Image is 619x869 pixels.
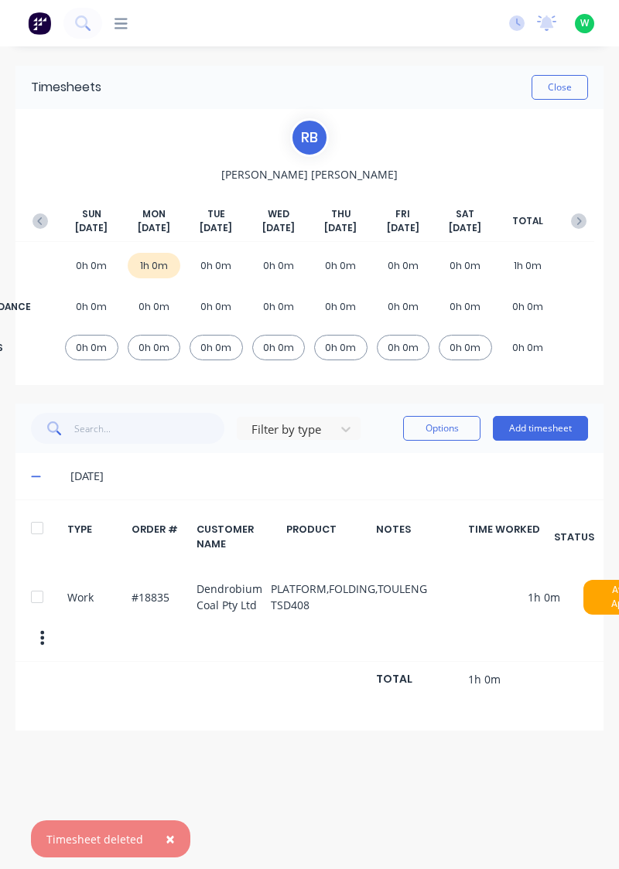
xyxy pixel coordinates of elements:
div: PRODUCT [286,522,368,551]
span: × [166,828,175,850]
div: CUSTOMER NAME [197,522,278,551]
button: Close [150,820,190,857]
div: 0h 0m [128,294,181,319]
span: TOTAL [512,214,543,228]
div: Timesheets [31,78,101,97]
div: 0h 0m [190,253,243,278]
div: 0h 0m [501,335,555,360]
div: ORDER # [132,522,187,551]
div: 0h 0m [190,335,243,360]
div: NOTES [376,522,460,551]
span: [DATE] [449,221,481,235]
div: 1h 0m [501,253,555,278]
div: TIME WORKED [468,522,552,551]
div: 0h 0m [377,253,430,278]
div: 0h 0m [314,335,368,360]
div: 0h 0m [501,294,555,319]
div: 0h 0m [252,253,306,278]
button: Add timesheet [493,416,588,441]
span: [DATE] [262,221,295,235]
div: 0h 0m [128,335,181,360]
div: 0h 0m [314,253,368,278]
div: TYPE [67,522,123,551]
span: [DATE] [324,221,357,235]
span: FRI [395,207,410,221]
span: [DATE] [75,221,108,235]
div: 0h 0m [377,335,430,360]
div: STATUS [560,522,588,551]
div: 0h 0m [439,294,492,319]
div: 0h 0m [439,335,492,360]
span: SAT [456,207,474,221]
div: 0h 0m [65,294,118,319]
div: Timesheet deleted [46,831,143,847]
span: [PERSON_NAME] [PERSON_NAME] [221,166,398,182]
div: R B [290,118,329,157]
div: [DATE] [70,468,588,485]
img: Factory [28,12,51,35]
div: 0h 0m [252,294,306,319]
div: 0h 0m [65,253,118,278]
div: 0h 0m [377,294,430,319]
div: 0h 0m [252,335,306,360]
div: 0h 0m [65,335,118,360]
div: 0h 0m [314,294,368,319]
span: TUE [207,207,225,221]
span: SUN [82,207,101,221]
span: MON [142,207,166,221]
span: [DATE] [200,221,232,235]
button: Options [403,416,480,441]
span: THU [331,207,351,221]
span: [DATE] [138,221,170,235]
button: Close [532,75,588,100]
div: 0h 0m [190,294,243,319]
div: 1h 0m [128,253,181,278]
span: W [580,16,589,30]
span: WED [268,207,289,221]
input: Search... [74,413,225,444]
span: [DATE] [387,221,419,235]
div: 0h 0m [439,253,492,278]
